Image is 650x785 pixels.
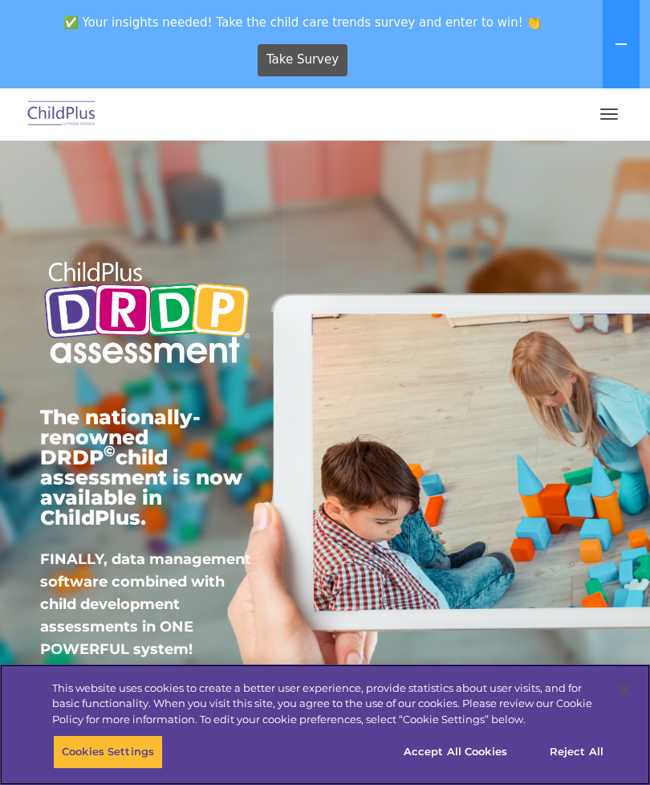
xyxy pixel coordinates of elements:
[40,249,254,379] img: Copyright - DRDP Logo Light
[266,46,339,74] span: Take Survey
[258,44,348,76] a: Take Survey
[395,735,516,769] button: Accept All Cookies
[52,681,605,728] div: This website uses cookies to create a better user experience, provide statistics about user visit...
[6,6,599,38] span: ✅ Your insights needed! Take the child care trends survey and enter to win! 👏
[40,550,251,658] span: FINALLY, data management software combined with child development assessments in ONE POWERFUL sys...
[24,96,100,133] img: ChildPlus by Procare Solutions
[607,673,642,708] button: Close
[53,735,163,769] button: Cookies Settings
[526,735,627,769] button: Reject All
[40,405,242,529] span: The nationally-renowned DRDP child assessment is now available in ChildPlus.
[104,442,116,460] sup: ©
